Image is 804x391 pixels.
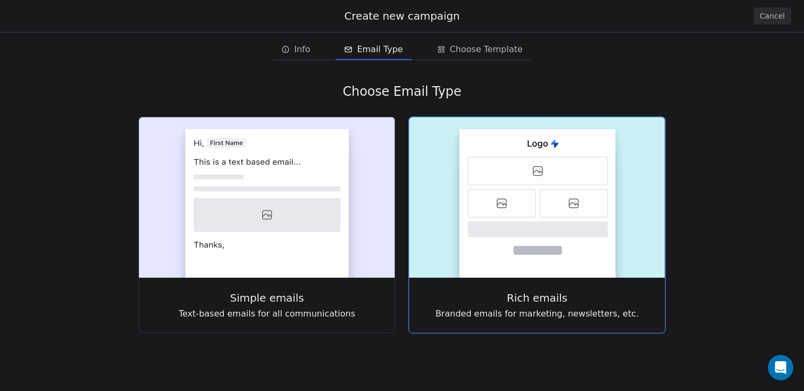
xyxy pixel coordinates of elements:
[507,290,567,305] span: Rich emails
[294,43,310,56] span: Info
[357,43,403,56] span: Email Type
[753,7,791,24] button: Cancel
[138,84,666,99] div: Choose Email Type
[273,39,531,60] div: email creation steps
[179,307,355,320] span: Text-based emails for all communications
[230,290,304,305] span: Simple emails
[450,43,523,56] span: Choose Template
[13,9,791,23] div: Create new campaign
[768,355,793,380] div: Open Intercom Messenger
[435,307,639,320] span: Branded emails for marketing, newsletters, etc.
